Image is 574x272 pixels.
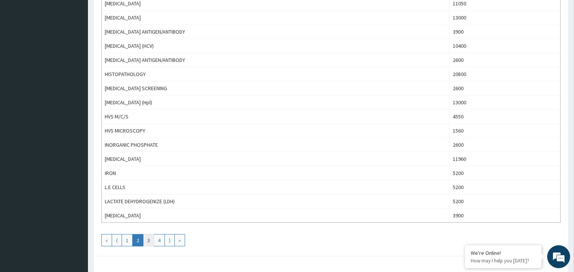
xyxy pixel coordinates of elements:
[449,53,560,67] td: 2600
[132,234,143,246] a: Go to page number 2
[174,234,185,246] a: Go to last page
[449,124,560,138] td: 1560
[44,85,106,162] span: We're online!
[449,110,560,124] td: 4550
[164,234,175,246] a: Go to next page
[102,152,450,166] td: [MEDICAL_DATA]
[449,96,560,110] td: 13000
[449,152,560,166] td: 11960
[449,11,560,25] td: 13000
[471,249,536,256] div: We're Online!
[449,138,560,152] td: 2600
[449,25,560,39] td: 3900
[102,138,450,152] td: INORGANIC PHOSPHATE
[4,186,146,213] textarea: Type your message and hit 'Enter'
[449,166,560,180] td: 5200
[154,234,165,246] a: Go to page number 4
[102,25,450,39] td: [MEDICAL_DATA] ANTIGEN/ANTIBODY
[101,234,112,246] a: Go to first page
[449,209,560,223] td: 3900
[102,124,450,138] td: HVS MICROSCOPY
[449,180,560,194] td: 5200
[102,11,450,25] td: [MEDICAL_DATA]
[143,234,154,246] a: Go to page number 3
[471,257,536,264] p: How may I help you today?
[102,67,450,81] td: HISTOPATHOLOGY
[102,110,450,124] td: HVS M/C/S
[102,209,450,223] td: [MEDICAL_DATA]
[102,180,450,194] td: L.E CELLS
[102,166,450,180] td: IRON
[102,39,450,53] td: [MEDICAL_DATA] (HCV)
[40,43,128,53] div: Chat with us now
[449,194,560,209] td: 5200
[102,96,450,110] td: [MEDICAL_DATA] (Hpl)
[449,81,560,96] td: 2600
[125,4,144,22] div: Minimize live chat window
[449,67,560,81] td: 20800
[449,39,560,53] td: 10400
[102,194,450,209] td: LACTATE DEHYDROGENIZE (LDH)
[102,53,450,67] td: [MEDICAL_DATA] ANTIGEN/ANTIBODY
[14,38,31,57] img: d_794563401_company_1708531726252_794563401
[102,81,450,96] td: [MEDICAL_DATA] SCREENING
[112,234,122,246] a: Go to previous page
[122,234,133,246] a: Go to page number 1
